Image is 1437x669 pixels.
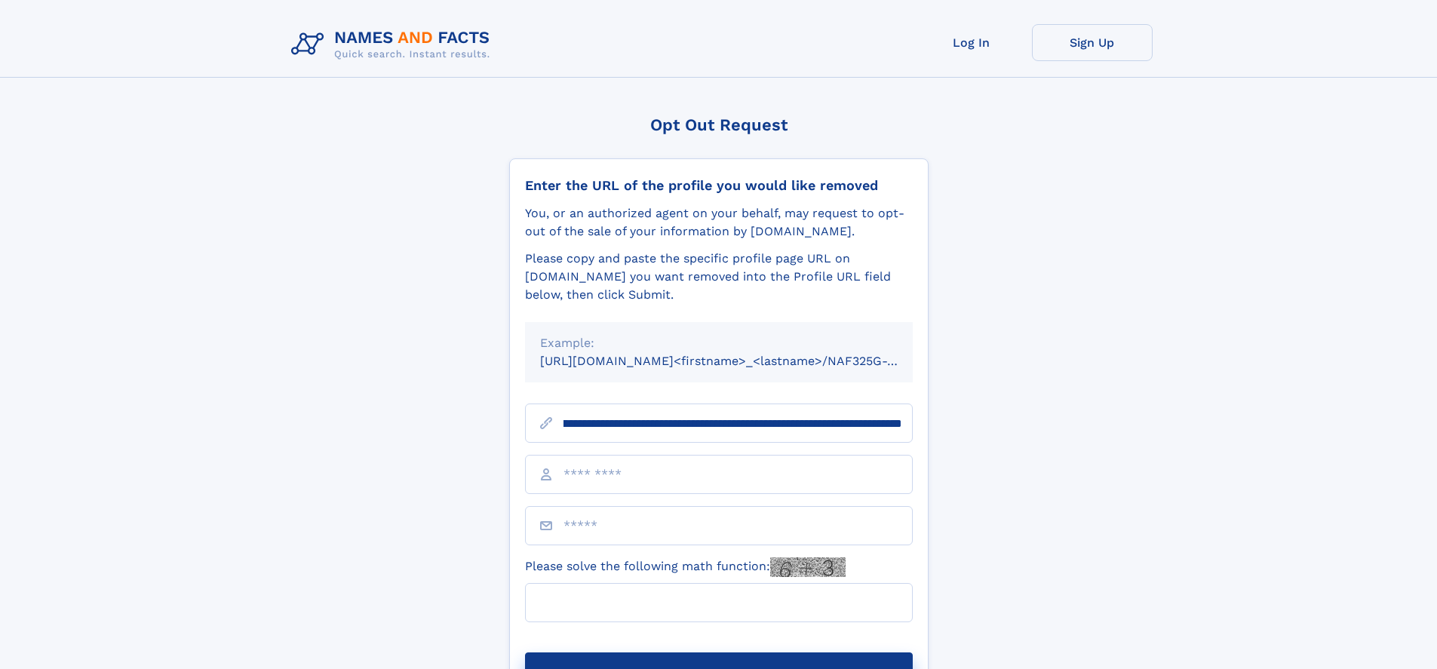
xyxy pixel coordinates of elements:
[540,334,898,352] div: Example:
[525,204,913,241] div: You, or an authorized agent on your behalf, may request to opt-out of the sale of your informatio...
[1032,24,1153,61] a: Sign Up
[525,177,913,194] div: Enter the URL of the profile you would like removed
[525,250,913,304] div: Please copy and paste the specific profile page URL on [DOMAIN_NAME] you want removed into the Pr...
[525,557,846,577] label: Please solve the following math function:
[509,115,929,134] div: Opt Out Request
[911,24,1032,61] a: Log In
[540,354,941,368] small: [URL][DOMAIN_NAME]<firstname>_<lastname>/NAF325G-xxxxxxxx
[285,24,502,65] img: Logo Names and Facts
